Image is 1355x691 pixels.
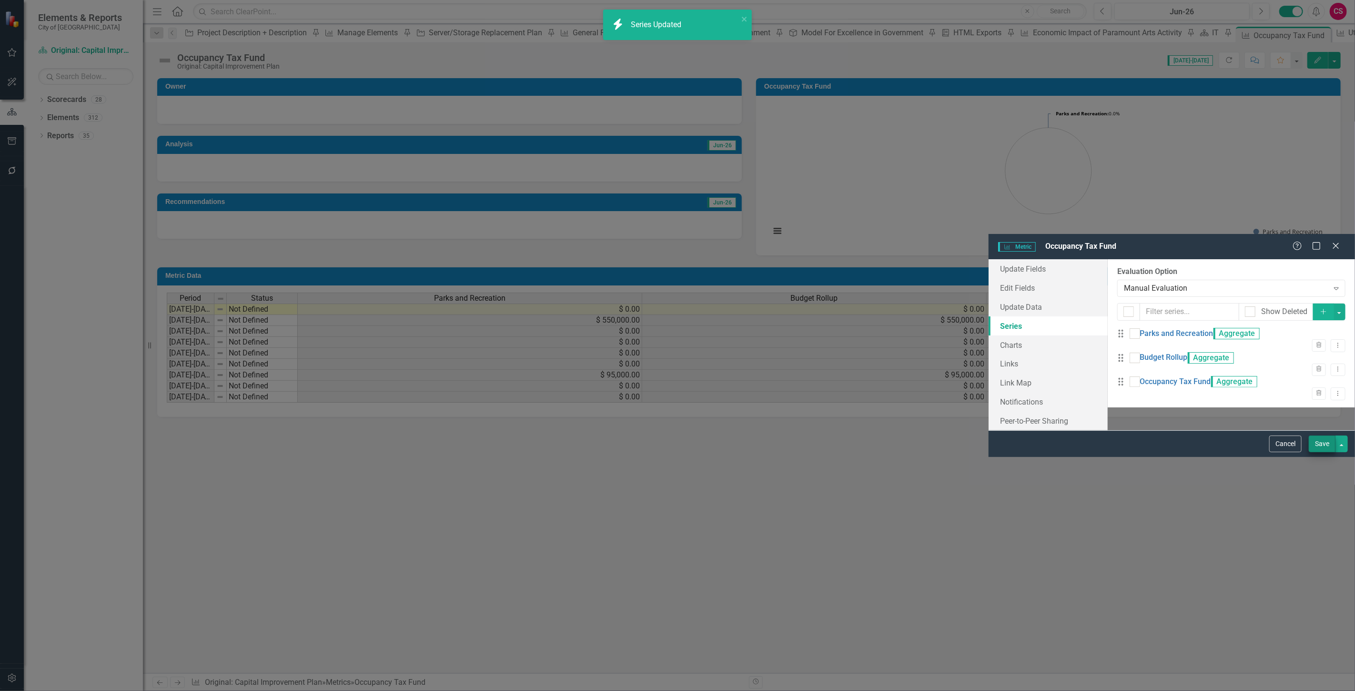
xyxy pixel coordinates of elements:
[1213,328,1260,339] span: Aggregate
[989,259,1108,278] a: Update Fields
[1140,376,1211,387] a: Occupancy Tax Fund
[1124,283,1328,294] div: Manual Evaluation
[1117,266,1345,277] label: Evaluation Option
[1140,303,1239,321] input: Filter series...
[989,354,1108,373] a: Links
[989,278,1108,297] a: Edit Fields
[741,13,748,24] button: close
[998,242,1036,252] span: Metric
[1140,352,1188,363] a: Budget Rollup
[989,411,1108,430] a: Peer-to-Peer Sharing
[989,335,1108,355] a: Charts
[989,373,1108,392] a: Link Map
[1269,436,1302,452] button: Cancel
[1309,436,1335,452] button: Save
[1188,352,1234,364] span: Aggregate
[631,20,684,30] div: Series Updated
[1211,376,1257,387] span: Aggregate
[989,316,1108,335] a: Series
[1140,328,1213,339] a: Parks and Recreation
[989,392,1108,411] a: Notifications
[1045,242,1116,251] span: Occupancy Tax Fund
[989,297,1108,316] a: Update Data
[1261,306,1307,317] div: Show Deleted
